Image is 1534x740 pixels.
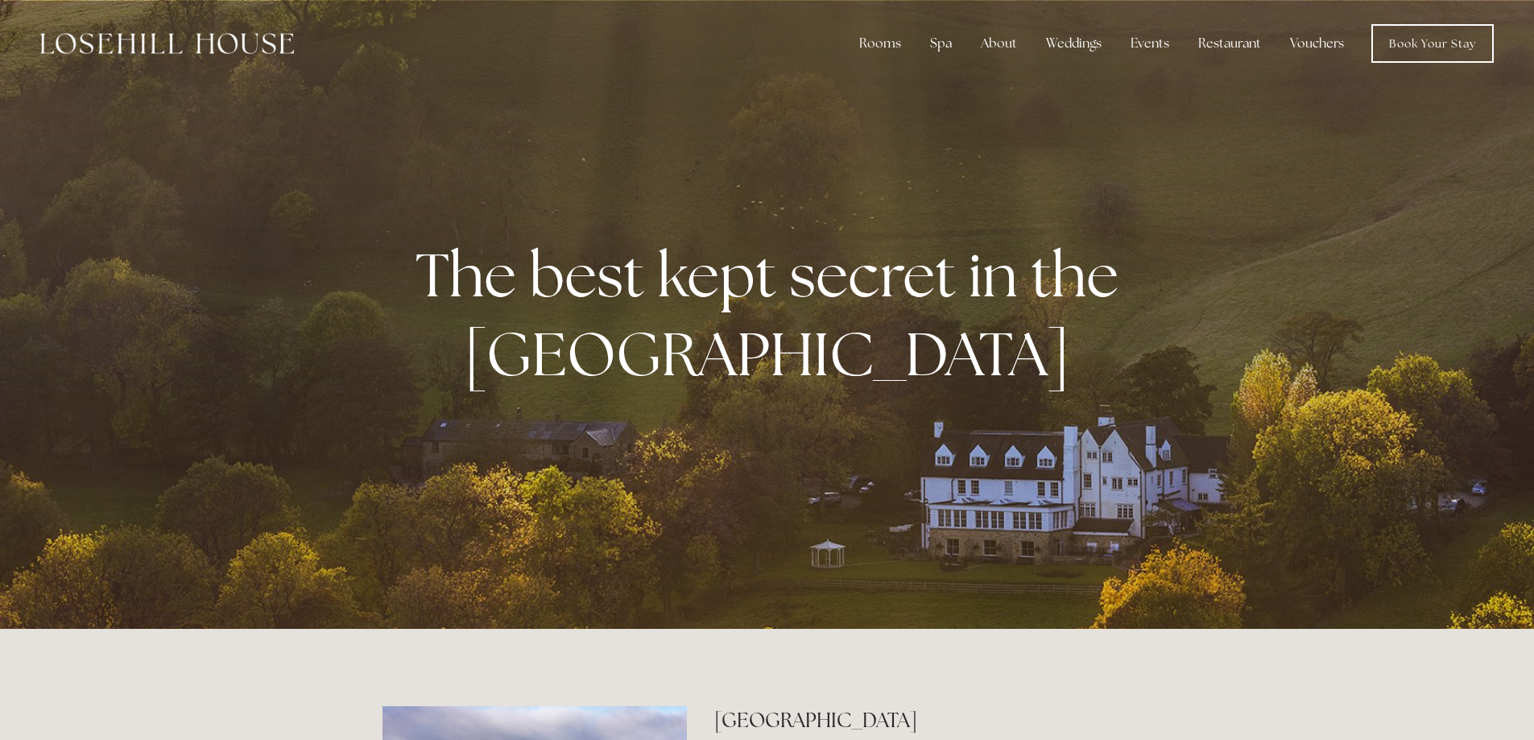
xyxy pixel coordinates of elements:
[714,706,1152,734] h2: [GEOGRAPHIC_DATA]
[1371,24,1494,63] a: Book Your Stay
[968,27,1030,60] div: About
[1033,27,1114,60] div: Weddings
[917,27,965,60] div: Spa
[416,235,1131,393] strong: The best kept secret in the [GEOGRAPHIC_DATA]
[846,27,914,60] div: Rooms
[1277,27,1357,60] a: Vouchers
[1118,27,1182,60] div: Events
[1185,27,1274,60] div: Restaurant
[40,33,294,54] img: Losehill House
